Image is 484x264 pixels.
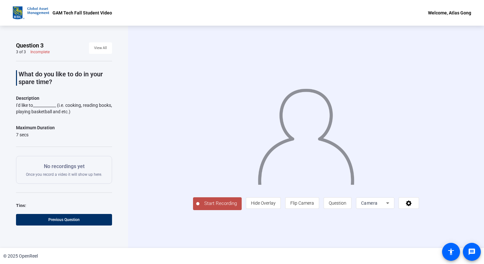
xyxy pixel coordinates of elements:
span: Question [329,200,346,206]
span: Start Recording [199,200,242,207]
button: Hide Overlay [246,197,281,209]
span: Flip Camera [290,200,314,206]
p: GAM Tech Fall Student Video [52,9,112,17]
button: View All [89,42,112,54]
p: No recordings yet [26,163,102,170]
button: Start Recording [193,197,242,210]
span: Hide Overlay [251,200,276,206]
img: OpenReel logo [13,6,49,19]
div: Incomplete [30,49,50,55]
div: Once you record a video it will show up here. [26,163,102,177]
mat-icon: accessibility [447,248,455,256]
span: Camera [361,200,378,206]
button: Previous Question [16,214,112,226]
div: I'd like to____________ (i.e. cooking, reading books, playing basketball and etc.) [16,102,112,115]
button: Flip Camera [285,197,319,209]
p: What do you like to do in your spare time? [19,70,112,86]
button: Question [324,197,351,209]
div: Welcome, Atlas Gong [428,9,471,17]
div: © 2025 OpenReel [3,253,38,260]
span: View All [94,43,107,53]
span: Previous Question [48,217,80,222]
span: Question 3 [16,42,44,49]
img: overlay [257,83,355,185]
div: Tips: [16,202,112,209]
div: 3 of 3 [16,49,26,55]
div: 7 secs [16,132,55,138]
p: Description [16,94,112,102]
div: Maximum Duration [16,124,55,132]
mat-icon: message [468,248,476,256]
